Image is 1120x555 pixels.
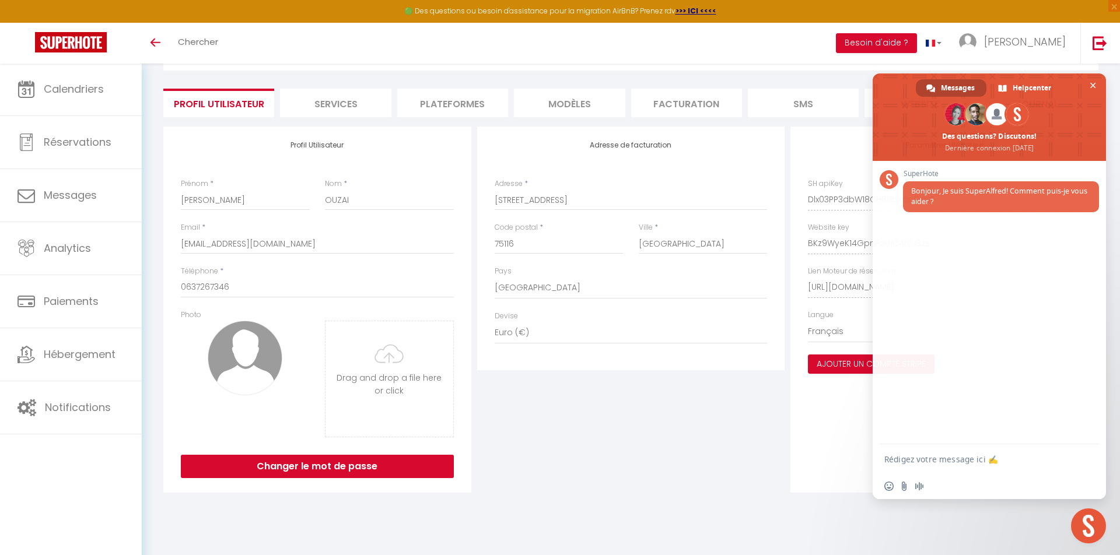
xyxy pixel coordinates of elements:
[884,454,1069,465] textarea: Rédigez votre message ici ✍️
[1071,508,1106,543] div: Fermer le chat
[44,188,97,202] span: Messages
[1087,79,1099,92] span: Fermer le chat
[959,33,977,51] img: ...
[181,222,200,233] label: Email
[748,89,859,117] li: SMS
[514,89,625,117] li: MODÈLES
[181,310,201,321] label: Photo
[808,178,843,189] label: SH apiKey
[941,79,975,97] span: Messages
[181,266,218,277] label: Téléphone
[44,82,104,96] span: Calendriers
[1093,36,1107,50] img: logout
[181,455,454,478] button: Changer le mot de passe
[181,178,208,189] label: Prénom
[916,79,986,97] div: Messages
[808,141,1081,149] h4: Paramètres Utilisateur
[35,32,107,52] img: Super Booking
[900,482,909,491] span: Joindre un fichier 📎
[836,33,917,53] button: Besoin d'aide ?
[44,241,91,255] span: Analytics
[808,354,935,374] button: Ajouter un compte Stripe
[397,89,508,117] li: Plateformes
[280,89,391,117] li: Services
[984,34,1066,49] span: [PERSON_NAME]
[495,178,523,189] label: Adresse
[864,89,975,117] li: website
[44,135,111,149] span: Réservations
[915,482,924,491] span: Message audio
[181,141,454,149] h4: Profil Utilisateur
[675,6,716,16] a: >>> ICI <<<<
[903,170,1099,178] span: SuperHote
[808,266,898,277] label: Lien Moteur de réservation
[884,482,894,491] span: Ajouter un émoji 😀
[950,23,1080,64] a: ... [PERSON_NAME]
[808,310,834,321] label: Langue
[169,23,227,64] a: Chercher
[1013,79,1051,97] span: Helpcenter
[988,79,1063,97] div: Helpcenter
[45,400,111,415] span: Notifications
[495,222,538,233] label: Code postal
[325,178,342,189] label: Nom
[208,321,282,395] img: avatar.png
[808,222,849,233] label: Website key
[495,311,518,322] label: Devise
[44,347,116,361] span: Hébergement
[911,186,1087,206] span: Bonjour, Je suis SuperAlfred! Comment puis-je vous aider ?
[639,222,653,233] label: Ville
[631,89,742,117] li: Facturation
[495,266,512,277] label: Pays
[44,294,99,308] span: Paiements
[163,89,274,117] li: Profil Utilisateur
[495,141,768,149] h4: Adresse de facturation
[178,36,218,48] span: Chercher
